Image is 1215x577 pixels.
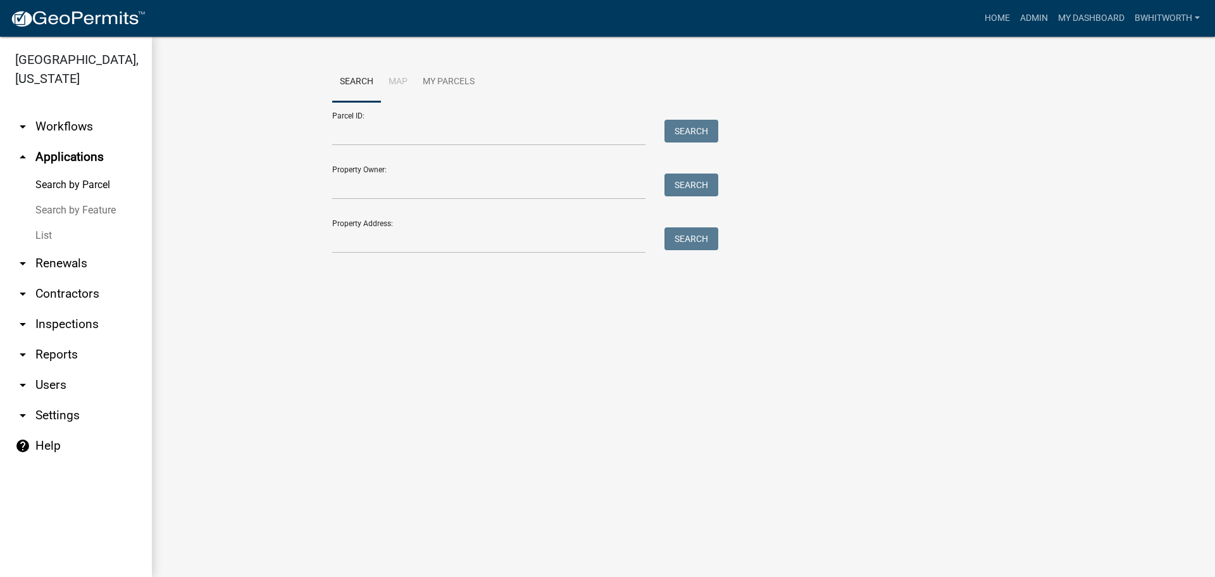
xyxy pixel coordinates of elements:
[15,317,30,332] i: arrow_drop_down
[980,6,1015,30] a: Home
[664,227,718,250] button: Search
[332,62,381,103] a: Search
[15,149,30,165] i: arrow_drop_up
[1130,6,1205,30] a: BWhitworth
[15,256,30,271] i: arrow_drop_down
[15,438,30,453] i: help
[15,408,30,423] i: arrow_drop_down
[1015,6,1053,30] a: Admin
[415,62,482,103] a: My Parcels
[664,120,718,143] button: Search
[15,286,30,301] i: arrow_drop_down
[15,119,30,134] i: arrow_drop_down
[1053,6,1130,30] a: My Dashboard
[15,377,30,393] i: arrow_drop_down
[664,174,718,196] button: Search
[15,347,30,362] i: arrow_drop_down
